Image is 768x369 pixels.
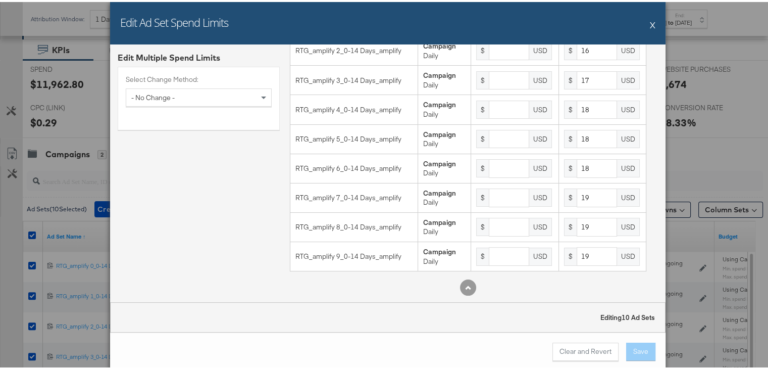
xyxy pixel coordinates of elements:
div: USD [617,128,640,146]
div: $ [564,216,577,234]
div: $ [476,246,489,264]
strong: Campaign [423,157,456,166]
div: USD [529,128,552,146]
div: RTG_amplify 5_0-14 Days_amplify [295,132,413,142]
div: $ [564,246,577,264]
div: $ [564,187,577,205]
span: - No Change - [131,91,175,100]
div: $ [476,128,489,146]
td: Daily [418,64,471,93]
strong: Campaign [423,128,456,137]
div: $ [564,40,577,58]
strong: Campaign [423,39,456,49]
strong: Campaign [423,69,456,78]
strong: Campaign [423,187,456,196]
div: USD [617,216,640,234]
div: $ [476,216,489,234]
div: USD [529,187,552,205]
div: $ [564,99,577,117]
div: RTG_amplify 6_0-14 Days_amplify [295,162,413,171]
div: USD [529,157,552,175]
div: RTG_amplify 3_0-14 Days_amplify [295,74,413,83]
td: Daily [418,93,471,122]
div: $ [476,187,489,205]
strong: Campaign [423,98,456,107]
td: Daily [418,152,471,181]
div: USD [617,40,640,58]
td: Daily [418,181,471,210]
div: RTG_amplify 8_0-14 Days_amplify [295,220,413,230]
div: USD [617,157,640,175]
td: Daily [418,34,471,64]
div: USD [529,40,552,58]
div: USD [617,69,640,87]
div: $ [476,40,489,58]
div: USD [529,246,552,264]
strong: Editing [600,311,655,320]
div: $ [476,99,489,117]
label: Select Change Method: [126,73,272,82]
div: $ [564,69,577,87]
div: Edit Multiple Spend Limits [118,50,280,62]
div: $ [476,157,489,175]
div: RTG_amplify 4_0-14 Days_amplify [295,103,413,113]
div: USD [529,99,552,117]
td: Daily [418,210,471,240]
div: $ [564,128,577,146]
div: $ [564,157,577,175]
div: USD [617,246,640,264]
button: X [650,13,655,33]
div: USD [617,99,640,117]
div: $ [476,69,489,87]
td: Daily [418,240,471,269]
div: USD [617,187,640,205]
strong: Campaign [423,245,456,254]
h2: Edit Ad Set Spend Limits [120,13,228,28]
button: Clear and Revert [552,341,619,359]
div: USD [529,216,552,234]
td: Daily [418,122,471,152]
div: USD [529,69,552,87]
span: 10 Ad Sets [622,311,655,320]
div: RTG_amplify 9_0-14 Days_amplify [295,250,413,259]
div: RTG_amplify 7_0-14 Days_amplify [295,191,413,201]
div: RTG_amplify 2_0-14 Days_amplify [295,44,413,54]
strong: Campaign [423,216,456,225]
